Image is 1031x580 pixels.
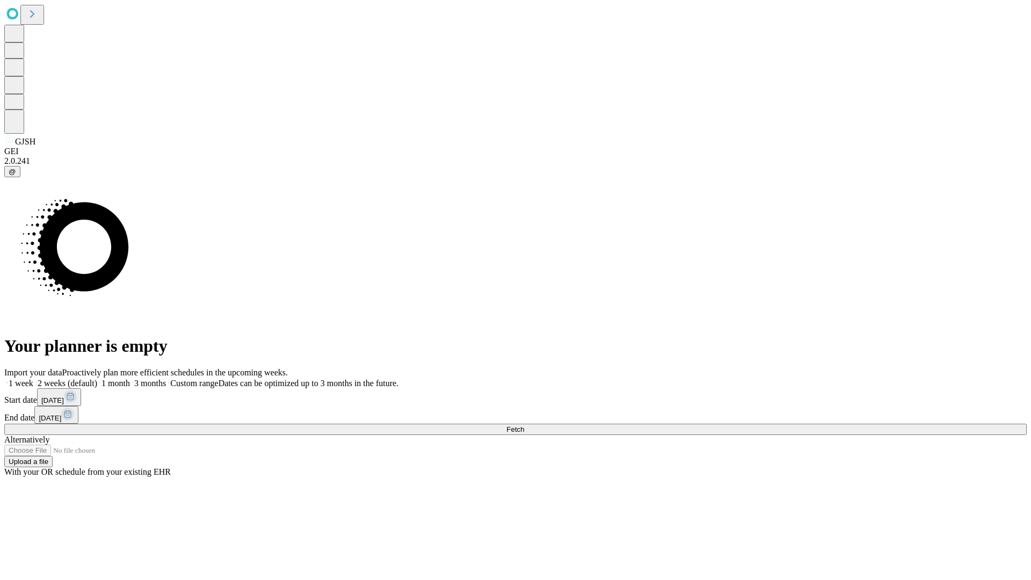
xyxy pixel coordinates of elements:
span: 2 weeks (default) [38,379,97,388]
button: Fetch [4,424,1027,435]
span: Custom range [170,379,218,388]
span: GJSH [15,137,35,146]
span: Import your data [4,368,62,377]
button: [DATE] [37,388,81,406]
span: Alternatively [4,435,49,444]
span: @ [9,168,16,176]
span: 1 week [9,379,33,388]
button: [DATE] [34,406,78,424]
span: [DATE] [39,414,61,422]
span: Dates can be optimized up to 3 months in the future. [219,379,398,388]
div: Start date [4,388,1027,406]
span: With your OR schedule from your existing EHR [4,467,171,476]
span: 3 months [134,379,166,388]
button: @ [4,166,20,177]
span: Proactively plan more efficient schedules in the upcoming weeks. [62,368,288,377]
button: Upload a file [4,456,53,467]
div: End date [4,406,1027,424]
span: Fetch [506,425,524,433]
h1: Your planner is empty [4,336,1027,356]
span: [DATE] [41,396,64,404]
span: 1 month [101,379,130,388]
div: 2.0.241 [4,156,1027,166]
div: GEI [4,147,1027,156]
